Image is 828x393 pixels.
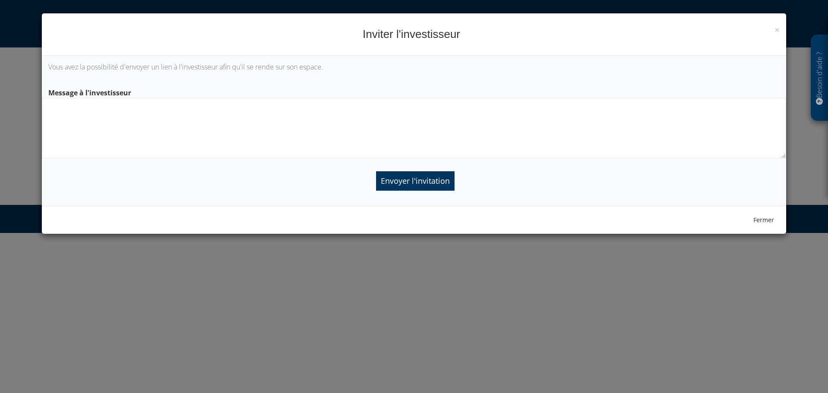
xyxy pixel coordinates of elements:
[42,85,786,98] label: Message à l'investisseur
[48,62,780,72] p: Vous avez la possibilité d'envoyer un lien à l'investisseur afin qu'il se rende sur son espace.
[48,26,780,42] h4: Inviter l'investisseur
[815,39,825,117] p: Besoin d'aide ?
[775,24,780,36] span: ×
[748,213,780,227] button: Fermer
[376,171,455,191] input: Envoyer l'invitation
